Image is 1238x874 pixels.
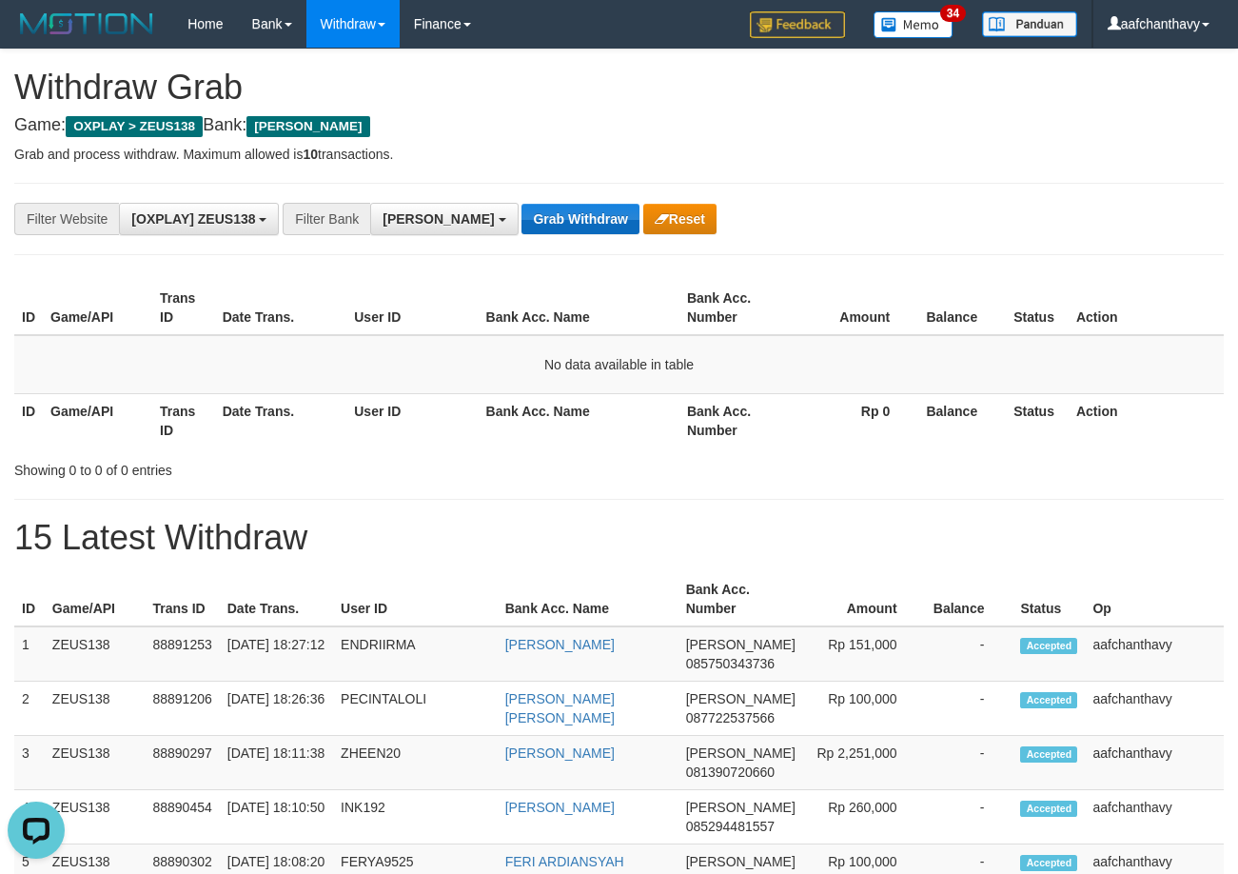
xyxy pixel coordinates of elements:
[940,5,966,22] span: 34
[370,203,518,235] button: [PERSON_NAME]
[926,736,1013,790] td: -
[679,393,789,447] th: Bank Acc. Number
[505,854,624,869] a: FERI ARDIANSYAH
[14,116,1224,135] h4: Game: Bank:
[14,572,45,626] th: ID
[333,572,498,626] th: User ID
[145,736,219,790] td: 88890297
[1020,855,1077,871] span: Accepted
[918,281,1006,335] th: Balance
[479,393,679,447] th: Bank Acc. Name
[45,790,146,844] td: ZEUS138
[215,393,347,447] th: Date Trans.
[14,69,1224,107] h1: Withdraw Grab
[505,691,615,725] a: [PERSON_NAME] [PERSON_NAME]
[1069,393,1224,447] th: Action
[14,281,43,335] th: ID
[215,281,347,335] th: Date Trans.
[131,211,255,227] span: [OXPLAY] ZEUS138
[303,147,318,162] strong: 10
[505,637,615,652] a: [PERSON_NAME]
[346,281,478,335] th: User ID
[1085,790,1224,844] td: aafchanthavy
[346,393,478,447] th: User ID
[686,710,775,725] span: Copy 087722537566 to clipboard
[220,736,333,790] td: [DATE] 18:11:38
[686,800,796,815] span: [PERSON_NAME]
[14,10,159,38] img: MOTION_logo.png
[803,736,926,790] td: Rp 2,251,000
[686,637,796,652] span: [PERSON_NAME]
[498,572,678,626] th: Bank Acc. Name
[1020,692,1077,708] span: Accepted
[1085,682,1224,736] td: aafchanthavy
[14,453,501,480] div: Showing 0 to 0 of 0 entries
[982,11,1077,37] img: panduan.png
[1085,626,1224,682] td: aafchanthavy
[686,745,796,761] span: [PERSON_NAME]
[152,281,215,335] th: Trans ID
[521,204,639,234] button: Grab Withdraw
[43,281,152,335] th: Game/API
[789,281,919,335] th: Amount
[926,626,1013,682] td: -
[803,790,926,844] td: Rp 260,000
[926,682,1013,736] td: -
[145,790,219,844] td: 88890454
[789,393,919,447] th: Rp 0
[679,281,789,335] th: Bank Acc. Number
[8,8,65,65] button: Open LiveChat chat widget
[686,765,775,780] span: Copy 081390720660 to clipboard
[14,335,1224,394] td: No data available in table
[283,203,370,235] div: Filter Bank
[686,854,796,869] span: [PERSON_NAME]
[803,572,926,626] th: Amount
[43,393,152,447] th: Game/API
[14,626,45,682] td: 1
[1020,801,1077,817] span: Accepted
[14,682,45,736] td: 2
[220,572,333,626] th: Date Trans.
[45,626,146,682] td: ZEUS138
[1006,393,1069,447] th: Status
[1020,638,1077,654] span: Accepted
[926,572,1013,626] th: Balance
[119,203,279,235] button: [OXPLAY] ZEUS138
[220,682,333,736] td: [DATE] 18:26:36
[1020,746,1077,763] span: Accepted
[45,682,146,736] td: ZEUS138
[152,393,215,447] th: Trans ID
[750,11,845,38] img: Feedback.jpg
[1069,281,1224,335] th: Action
[14,393,43,447] th: ID
[678,572,803,626] th: Bank Acc. Number
[66,116,203,137] span: OXPLAY > ZEUS138
[14,519,1224,557] h1: 15 Latest Withdraw
[918,393,1006,447] th: Balance
[1085,736,1224,790] td: aafchanthavy
[333,682,498,736] td: PECINTALOLI
[333,790,498,844] td: INK192
[803,626,926,682] td: Rp 151,000
[45,736,146,790] td: ZEUS138
[686,691,796,706] span: [PERSON_NAME]
[220,790,333,844] td: [DATE] 18:10:50
[926,790,1013,844] td: -
[14,145,1224,164] p: Grab and process withdraw. Maximum allowed is transactions.
[1012,572,1085,626] th: Status
[1085,572,1224,626] th: Op
[333,626,498,682] td: ENDRIIRMA
[803,682,926,736] td: Rp 100,000
[246,116,369,137] span: [PERSON_NAME]
[333,736,498,790] td: ZHEEN20
[686,819,775,834] span: Copy 085294481557 to clipboard
[643,204,717,234] button: Reset
[505,800,615,815] a: [PERSON_NAME]
[145,572,219,626] th: Trans ID
[505,745,615,761] a: [PERSON_NAME]
[874,11,953,38] img: Button%20Memo.svg
[14,790,45,844] td: 4
[479,281,679,335] th: Bank Acc. Name
[1006,281,1069,335] th: Status
[14,203,119,235] div: Filter Website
